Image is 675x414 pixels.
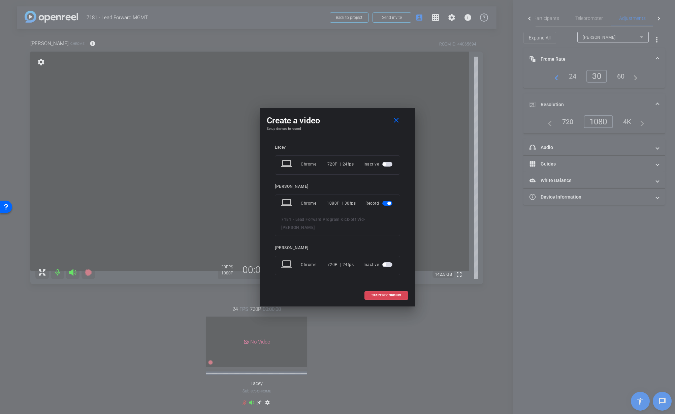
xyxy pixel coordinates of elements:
div: Chrome [301,158,327,170]
div: Create a video [267,115,408,127]
div: Inactive [363,259,394,271]
h4: Setup devices to record [267,127,408,131]
div: Chrome [301,197,327,209]
span: START RECORDING [372,294,401,297]
div: Lacey [275,145,400,150]
mat-icon: laptop [281,158,293,170]
div: Record [365,197,394,209]
div: 720P | 24fps [327,158,354,170]
div: Chrome [301,259,327,271]
span: [PERSON_NAME] [281,225,315,230]
mat-icon: laptop [281,197,293,209]
mat-icon: close [392,116,400,125]
div: 720P | 24fps [327,259,354,271]
button: START RECORDING [364,291,408,300]
div: 1080P | 30fps [327,197,356,209]
div: [PERSON_NAME] [275,184,400,189]
div: [PERSON_NAME] [275,245,400,250]
span: 7181 - Lead Forward Program Kick-off Vid [281,217,364,222]
span: - [364,217,365,222]
div: Inactive [363,158,394,170]
mat-icon: laptop [281,259,293,271]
